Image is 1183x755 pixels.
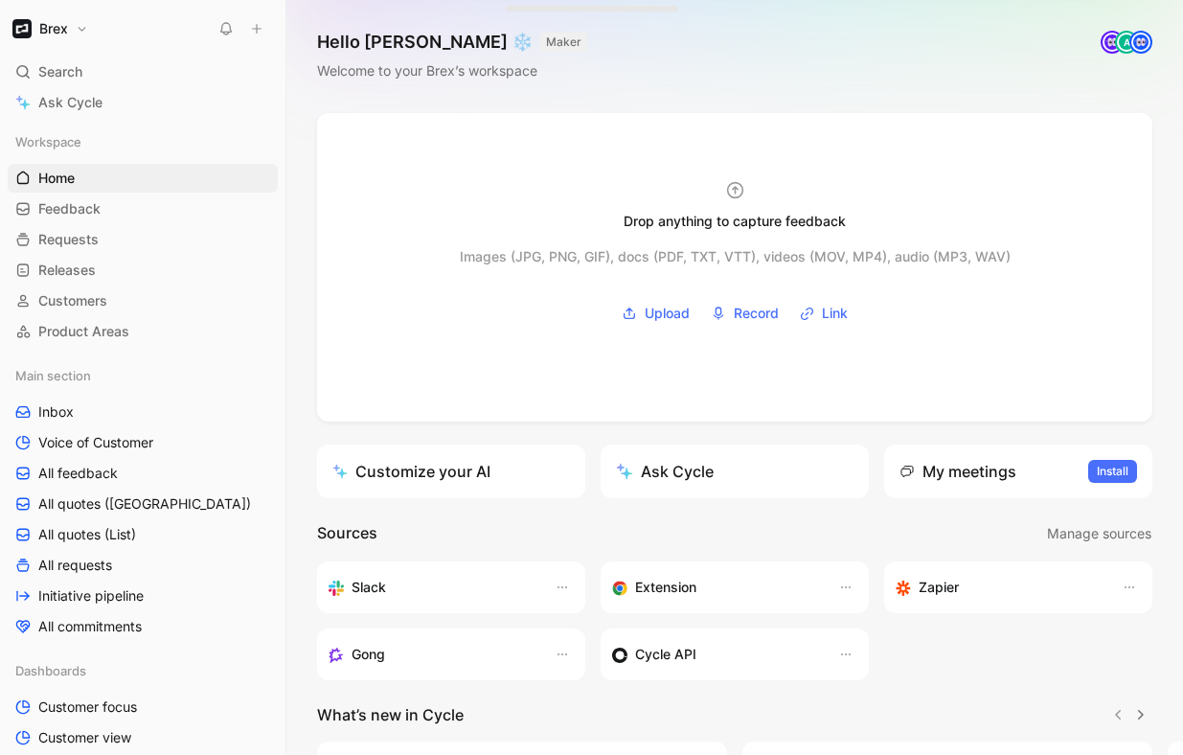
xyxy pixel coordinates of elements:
a: Inbox [8,398,278,426]
button: Ask Cycle [601,445,869,498]
a: All quotes (List) [8,520,278,549]
a: Initiative pipeline [8,582,278,610]
div: Capture feedback from your incoming calls [329,643,535,666]
div: Welcome to your Brex’s workspace [317,59,587,82]
span: Product Areas [38,322,129,341]
span: Releases [38,261,96,280]
button: MAKER [540,33,587,52]
a: All feedback [8,459,278,488]
div: Sync your customers, send feedback and get updates in Slack [329,576,535,599]
div: Workspace [8,127,278,156]
button: BrexBrex [8,15,93,42]
div: My meetings [899,460,1016,483]
div: Drop anything to capture feedback [624,210,846,233]
span: Requests [38,230,99,249]
span: Manage sources [1047,522,1151,545]
a: Customer view [8,723,278,752]
button: Link [793,299,854,328]
a: Requests [8,225,278,254]
div: Main section [8,361,278,390]
h3: Zapier [919,576,959,599]
span: Initiative pipeline [38,586,144,606]
div: Images (JPG, PNG, GIF), docs (PDF, TXT, VTT), videos (MOV, MP4), audio (MP3, WAV) [460,245,1011,268]
span: Workspace [15,132,81,151]
img: Brex [12,19,32,38]
a: All commitments [8,612,278,641]
a: Product Areas [8,317,278,346]
a: Customize your AI [317,445,585,498]
img: avatar [1131,33,1150,52]
span: All commitments [38,617,142,636]
h3: Slack [352,576,386,599]
h3: Cycle API [635,643,696,666]
span: Upload [645,302,690,325]
a: All requests [8,551,278,580]
div: Customize your AI [332,460,490,483]
span: Search [38,60,82,83]
span: Feedback [38,199,101,218]
h1: Brex [39,20,68,37]
span: Record [734,302,779,325]
div: Ask Cycle [616,460,714,483]
span: Main section [15,366,91,385]
a: Customer focus [8,693,278,721]
button: Install [1088,460,1137,483]
button: Record [704,299,785,328]
div: A [1117,33,1136,52]
span: Install [1097,462,1128,481]
span: All feedback [38,464,118,483]
div: Capture feedback from anywhere on the web [612,576,819,599]
button: Upload [615,299,696,328]
a: Ask Cycle [8,88,278,117]
div: Search [8,57,278,86]
h3: Gong [352,643,385,666]
h3: Extension [635,576,696,599]
div: Sync customers & send feedback from custom sources. Get inspired by our favorite use case [612,643,819,666]
a: Home [8,164,278,193]
span: Customers [38,291,107,310]
a: Voice of Customer [8,428,278,457]
a: All quotes ([GEOGRAPHIC_DATA]) [8,490,278,518]
h2: What’s new in Cycle [317,703,464,726]
div: Main sectionInboxVoice of CustomerAll feedbackAll quotes ([GEOGRAPHIC_DATA])All quotes (List)All ... [8,361,278,641]
span: Customer view [38,728,131,747]
span: All quotes (List) [38,525,136,544]
span: All requests [38,556,112,575]
span: Inbox [38,402,74,422]
a: Feedback [8,194,278,223]
h2: Sources [317,521,377,546]
h1: Hello [PERSON_NAME] ❄️ [317,31,587,54]
span: Link [822,302,848,325]
button: Manage sources [1046,521,1152,546]
div: Capture feedback from thousands of sources with Zapier (survey results, recordings, sheets, etc). [896,576,1103,599]
a: Customers [8,286,278,315]
span: All quotes ([GEOGRAPHIC_DATA]) [38,494,251,514]
div: Dashboards [8,656,278,685]
a: Releases [8,256,278,285]
span: Home [38,169,75,188]
span: Ask Cycle [38,91,102,114]
span: Customer focus [38,698,137,717]
span: Voice of Customer [38,433,153,452]
img: avatar [1103,33,1122,52]
span: Dashboards [15,661,86,680]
